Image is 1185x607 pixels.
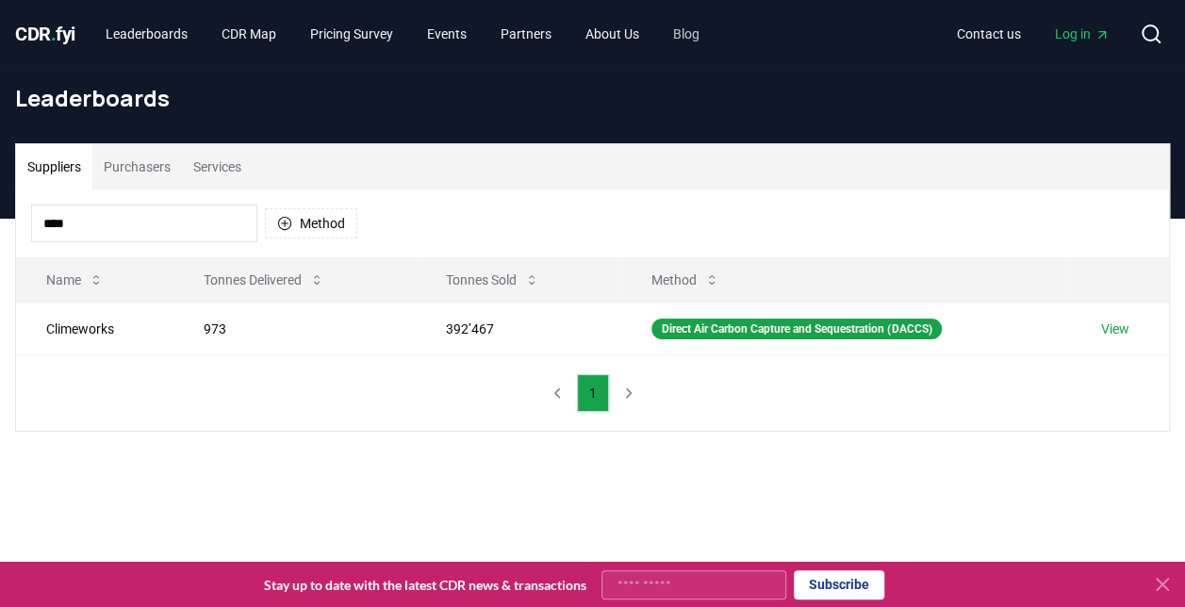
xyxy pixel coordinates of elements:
[577,374,609,412] button: 1
[91,17,715,51] nav: Main
[189,261,339,299] button: Tonnes Delivered
[942,17,1036,51] a: Contact us
[416,303,621,354] td: 392’467
[182,144,253,189] button: Services
[1055,25,1110,43] span: Log in
[206,17,291,51] a: CDR Map
[16,303,173,354] td: Climeworks
[658,17,715,51] a: Blog
[636,261,734,299] button: Method
[51,23,57,45] span: .
[651,319,942,339] div: Direct Air Carbon Capture and Sequestration (DACCS)
[1040,17,1125,51] a: Log in
[15,23,75,45] span: CDR fyi
[31,261,119,299] button: Name
[173,303,416,354] td: 973
[1101,320,1129,338] a: View
[295,17,408,51] a: Pricing Survey
[265,208,357,238] button: Method
[486,17,567,51] a: Partners
[92,144,182,189] button: Purchasers
[15,21,75,47] a: CDR.fyi
[412,17,482,51] a: Events
[431,261,554,299] button: Tonnes Sold
[15,83,1170,113] h1: Leaderboards
[942,17,1125,51] nav: Main
[570,17,654,51] a: About Us
[16,144,92,189] button: Suppliers
[91,17,203,51] a: Leaderboards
